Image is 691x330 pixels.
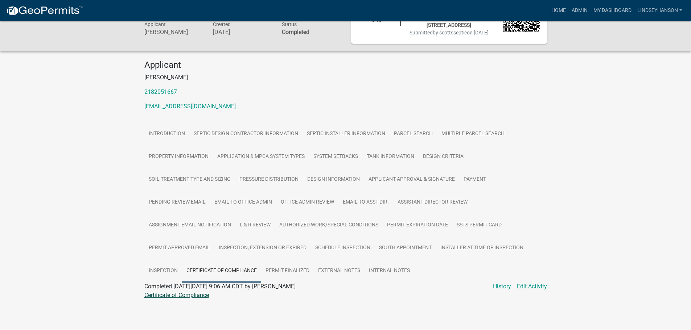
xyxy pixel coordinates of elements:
[144,88,177,95] a: 2182051667
[437,122,509,146] a: Multiple Parcel Search
[383,214,452,237] a: Permit Expiration Date
[393,191,472,214] a: Assistant Director Review
[144,73,547,82] p: [PERSON_NAME]
[634,4,685,17] a: Lindseyhanson
[493,282,511,291] a: History
[569,4,591,17] a: Admin
[282,29,309,35] strong: Completed
[459,168,490,191] a: Payment
[419,145,468,168] a: Design Criteria
[365,259,414,283] a: Internal Notes
[282,21,297,27] span: Status
[144,21,166,27] span: Applicant
[235,214,275,237] a: L & R Review
[303,122,390,146] a: Septic Installer Information
[213,145,309,168] a: Application & MPCA System Types
[210,191,276,214] a: Email to Office Admin
[261,259,314,283] a: Permit Finalized
[452,214,506,237] a: SSTS Permit Card
[144,214,235,237] a: Assignment Email Notification
[213,21,231,27] span: Created
[517,282,547,291] a: Edit Activity
[144,145,213,168] a: Property Information
[144,259,182,283] a: Inspection
[144,283,296,290] span: Completed [DATE][DATE] 9:06 AM CDT by [PERSON_NAME]
[338,191,393,214] a: Email to Asst Dir.
[410,30,489,35] span: Submitted on [DATE]
[548,4,569,17] a: Home
[309,145,362,168] a: System Setbacks
[144,292,209,298] a: Certificate of Compliance
[591,4,634,17] a: My Dashboard
[433,30,467,35] span: by scottsseptic
[144,237,214,260] a: Permit Approved Email
[314,259,365,283] a: External Notes
[364,168,459,191] a: Applicant Approval & Signature
[390,122,437,146] a: Parcel search
[182,259,261,283] a: Certificate of Compliance
[144,60,547,70] h4: Applicant
[275,214,383,237] a: Authorized Work/Special Conditions
[362,145,419,168] a: Tank Information
[276,191,338,214] a: Office Admin Review
[235,168,303,191] a: Pressure Distribution
[144,29,202,35] h6: [PERSON_NAME]
[144,122,189,146] a: Introduction
[189,122,303,146] a: Septic Design Contractor Information
[214,237,311,260] a: Inspection, Extension or EXPIRED
[303,168,364,191] a: Design Information
[375,237,436,260] a: South Appointment
[144,191,210,214] a: Pending review Email
[213,29,271,35] h6: [DATE]
[144,103,236,110] a: [EMAIL_ADDRESS][DOMAIN_NAME]
[144,168,235,191] a: Soil Treatment Type and Sizing
[436,237,528,260] a: Installer at time of Inspection
[311,237,375,260] a: Schedule Inspection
